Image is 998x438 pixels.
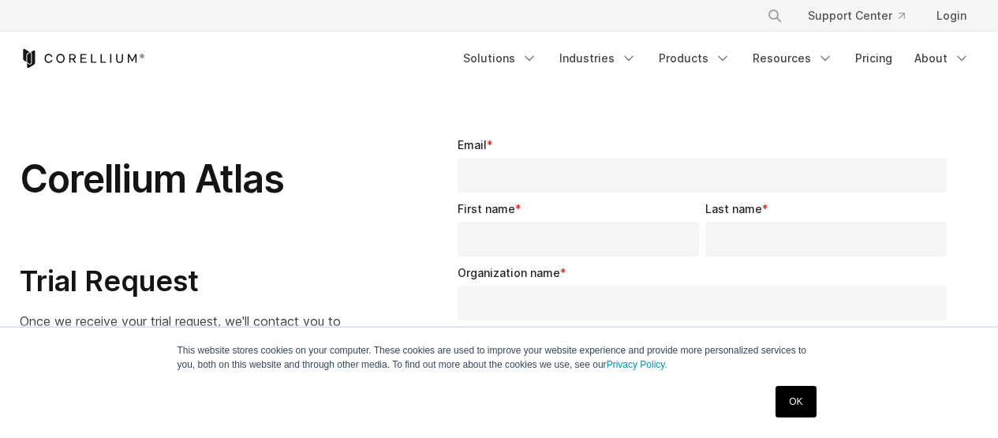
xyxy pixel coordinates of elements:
[178,343,821,372] p: This website stores cookies on your computer. These cookies are used to improve your website expe...
[458,138,487,152] span: Email
[20,264,363,299] h2: Trial Request
[20,49,145,68] a: Corellium Home
[20,155,363,203] h1: Corellium Atlas
[761,2,789,30] button: Search
[454,44,979,73] div: Navigation Menu
[776,386,816,417] a: OK
[846,44,902,73] a: Pricing
[905,44,979,73] a: About
[795,2,918,30] a: Support Center
[743,44,843,73] a: Resources
[458,202,515,215] span: First name
[924,2,979,30] a: Login
[607,359,667,370] a: Privacy Policy.
[705,202,762,215] span: Last name
[550,44,646,73] a: Industries
[20,313,341,348] span: Once we receive your trial request, we'll contact you to setup your trial or if we need more info...
[748,2,979,30] div: Navigation Menu
[454,44,547,73] a: Solutions
[458,266,560,279] span: Organization name
[649,44,740,73] a: Products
